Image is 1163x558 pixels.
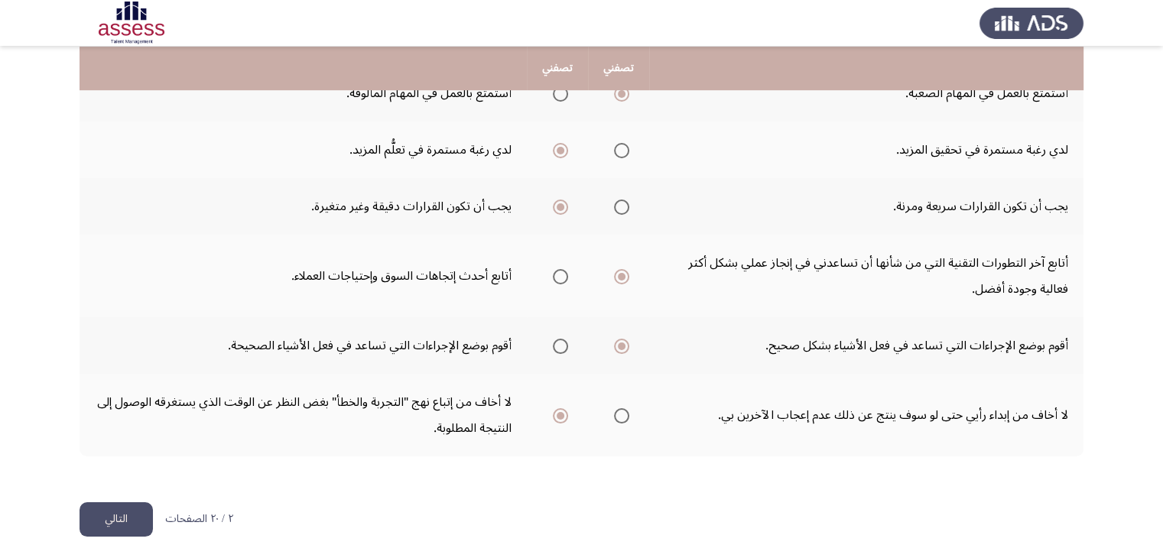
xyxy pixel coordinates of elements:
p: ٢ / ٢٠ الصفحات [165,513,234,526]
mat-radio-group: Select an option [608,137,629,163]
td: أتابع آخر التطورات التقنية التي من شأنها أن تساعدني في إنجاز عملي بشكل أكثر فعالية وجودة أفضل. [649,235,1083,317]
td: أتابع أحدث إتجاهات السوق وإحتياجات العملاء. [80,235,527,317]
mat-radio-group: Select an option [547,402,568,428]
th: تصفني [527,47,588,90]
td: لا أخاف من إبداء رأيي حتى لو سوف ينتج عن ذلك عدم إعجاب الآخرين بي. [649,374,1083,456]
mat-radio-group: Select an option [547,80,568,106]
mat-radio-group: Select an option [608,80,629,106]
mat-radio-group: Select an option [547,263,568,289]
mat-radio-group: Select an option [608,263,629,289]
mat-radio-group: Select an option [608,333,629,358]
mat-radio-group: Select an option [547,137,568,163]
td: يجب أن تكون القرارات سريعة ومرنة. [649,178,1083,235]
mat-radio-group: Select an option [547,333,568,358]
td: لدي رغبة مستمرة في تعلُّم المزيد. [80,122,527,178]
td: يجب أن تكون القرارات دقيقة وغير متغيرة. [80,178,527,235]
td: أقوم بوضع الإجراءات التي تساعد في فعل الأشياء بشكل صحيح. [649,317,1083,374]
button: load next page [80,502,153,537]
mat-radio-group: Select an option [608,402,629,428]
img: Assessment logo of Potentiality Assessment [80,2,184,44]
th: تصفني [588,47,649,90]
td: أستمتع بالعمل في المهام الصعبة. [649,65,1083,122]
mat-radio-group: Select an option [547,193,568,219]
td: لدي رغبة مستمرة في تحقيق المزيد. [649,122,1083,178]
img: Assess Talent Management logo [979,2,1083,44]
td: أقوم بوضع الإجراءات التي تساعد في فعل الأشياء الصحيحة. [80,317,527,374]
td: أستمتع بالعمل في المهام المألوفة. [80,65,527,122]
td: لا أخاف من إتباع نهج "التجربة والخطأ" بغض النظر عن الوقت الذي يستغرقه الوصول إلى النتيجة المطلوبة. [80,374,527,456]
mat-radio-group: Select an option [608,193,629,219]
